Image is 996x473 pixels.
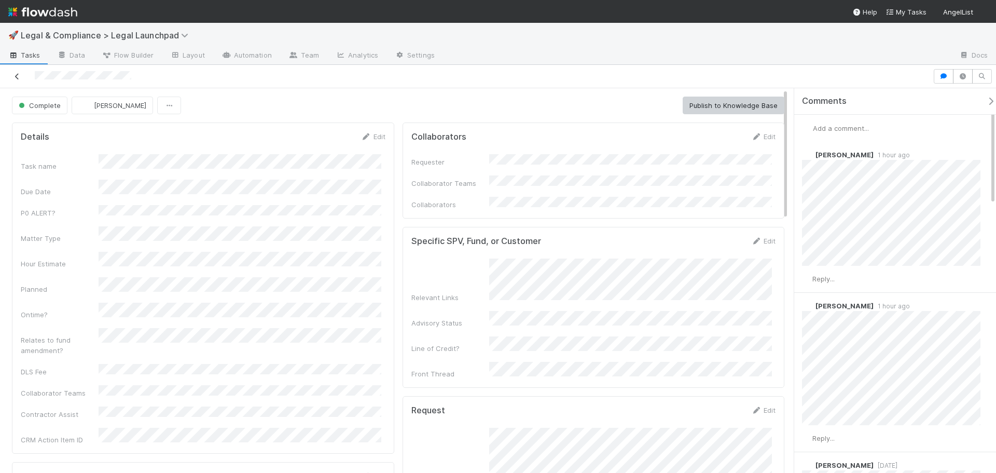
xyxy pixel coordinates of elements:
span: Add a comment... [813,124,869,132]
span: Tasks [8,50,40,60]
span: 1 hour ago [874,151,910,159]
span: [DATE] [874,462,897,469]
img: avatar_ba76ddef-3fd0-4be4-9bc3-126ad567fcd5.png [802,274,812,285]
div: Advisory Status [411,318,489,328]
div: Relevant Links [411,292,489,303]
div: Planned [21,284,99,294]
a: Automation [213,48,280,64]
img: avatar_ba76ddef-3fd0-4be4-9bc3-126ad567fcd5.png [977,7,988,18]
a: Edit [751,132,776,141]
div: Collaborator Teams [21,388,99,398]
div: Ontime? [21,309,99,320]
a: Settings [386,48,443,64]
div: CRM Action Item ID [21,435,99,445]
div: Matter Type [21,233,99,244]
div: Line of Credit? [411,343,489,354]
a: My Tasks [886,7,926,17]
img: avatar_ba76ddef-3fd0-4be4-9bc3-126ad567fcd5.png [802,460,812,470]
img: avatar_7ba8ec58-bd0f-432b-b5d2-ae377bfaef52.png [802,301,812,311]
span: [PERSON_NAME] [815,151,874,159]
h5: Request [411,406,445,416]
button: Publish to Knowledge Base [683,97,784,114]
a: Data [49,48,93,64]
img: avatar_ba76ddef-3fd0-4be4-9bc3-126ad567fcd5.png [803,123,813,133]
div: Requester [411,157,489,167]
a: Edit [361,132,385,141]
span: Comments [802,96,847,106]
div: Due Date [21,186,99,197]
span: Flow Builder [102,50,154,60]
a: Edit [751,237,776,245]
span: [PERSON_NAME] [815,461,874,469]
div: Collaborator Teams [411,178,489,188]
h5: Specific SPV, Fund, or Customer [411,236,541,247]
button: Complete [12,97,67,114]
div: Help [852,7,877,17]
img: avatar_ba76ddef-3fd0-4be4-9bc3-126ad567fcd5.png [802,434,812,444]
div: Hour Estimate [21,259,99,269]
a: Team [280,48,327,64]
span: [PERSON_NAME] [815,302,874,310]
span: 1 hour ago [874,302,910,310]
span: [PERSON_NAME] [94,101,146,110]
span: Legal & Compliance > Legal Launchpad [21,30,193,40]
span: My Tasks [886,8,926,16]
div: P0 ALERT? [21,208,99,218]
div: DLS Fee [21,367,99,377]
img: avatar_ba76ddef-3fd0-4be4-9bc3-126ad567fcd5.png [802,150,812,160]
a: Layout [162,48,213,64]
span: Complete [17,101,61,110]
span: Reply... [812,434,835,442]
a: Flow Builder [93,48,162,64]
span: Reply... [812,275,835,283]
a: Analytics [327,48,386,64]
h5: Details [21,132,49,142]
h5: Collaborators [411,132,466,142]
div: Front Thread [411,369,489,379]
img: logo-inverted-e16ddd16eac7371096b0.svg [8,3,77,21]
span: 🚀 [8,31,19,39]
img: avatar_ba76ddef-3fd0-4be4-9bc3-126ad567fcd5.png [80,100,91,111]
a: Edit [751,406,776,414]
span: AngelList [943,8,973,16]
div: Task name [21,161,99,171]
a: Docs [951,48,996,64]
button: [PERSON_NAME] [72,97,153,114]
div: Relates to fund amendment? [21,335,99,356]
div: Collaborators [411,199,489,210]
div: Contractor Assist [21,409,99,420]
